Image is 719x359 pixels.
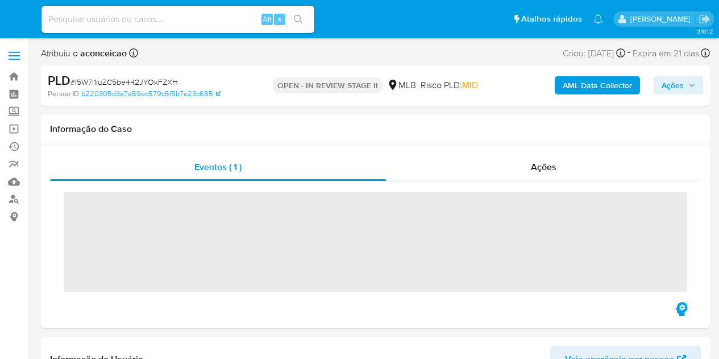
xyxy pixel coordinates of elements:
span: Atribuiu o [41,47,127,60]
b: AML Data Collector [563,76,632,94]
p: ana.conceicao@mercadolivre.com [630,14,695,24]
button: Ações [654,76,703,94]
a: Notificações [593,14,603,24]
span: Alt [263,14,272,24]
b: PLD [48,71,70,89]
input: Pesquise usuários ou casos... [41,12,314,27]
span: Expira em 21 dias [633,47,699,60]
a: b220305d3a7a59ec579c5f5b7e23c655 [81,89,221,99]
span: ‌ [64,192,687,292]
span: s [278,14,281,24]
span: Ações [662,76,684,94]
p: OPEN - IN REVIEW STAGE II [273,77,383,93]
h1: Informação do Caso [50,123,701,135]
span: Atalhos rápidos [521,13,582,25]
span: - [627,46,630,61]
span: Eventos ( 1 ) [194,160,242,174]
span: MID [462,79,478,92]
b: aconceicao [78,47,127,60]
span: # I5W7i1iuZC5be442JYOkFZXH [70,76,178,88]
button: AML Data Collector [555,76,640,94]
span: Ações [531,160,556,174]
span: Risco PLD: [421,79,478,92]
b: Person ID [48,89,79,99]
div: Criou: [DATE] [563,46,625,61]
button: search-icon [286,11,310,27]
a: Sair [699,13,710,25]
div: MLB [387,79,416,92]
